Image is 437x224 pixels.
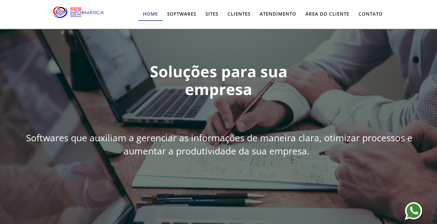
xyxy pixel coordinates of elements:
[138,8,163,21] a: Home
[115,63,322,98] h1: Soluções para sua empresa
[25,130,412,159] span: Softwares que auxiliam a gerenciar as informações de maneira clara, otimizar processos e aumentar...
[301,8,354,20] a: Área do Cliente
[255,8,301,20] a: Atendimento
[201,8,223,20] a: Sites
[163,8,201,20] a: Softwares
[223,8,255,20] a: Clientes
[354,8,387,20] a: Contato
[404,202,424,222] img: whatsapp.png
